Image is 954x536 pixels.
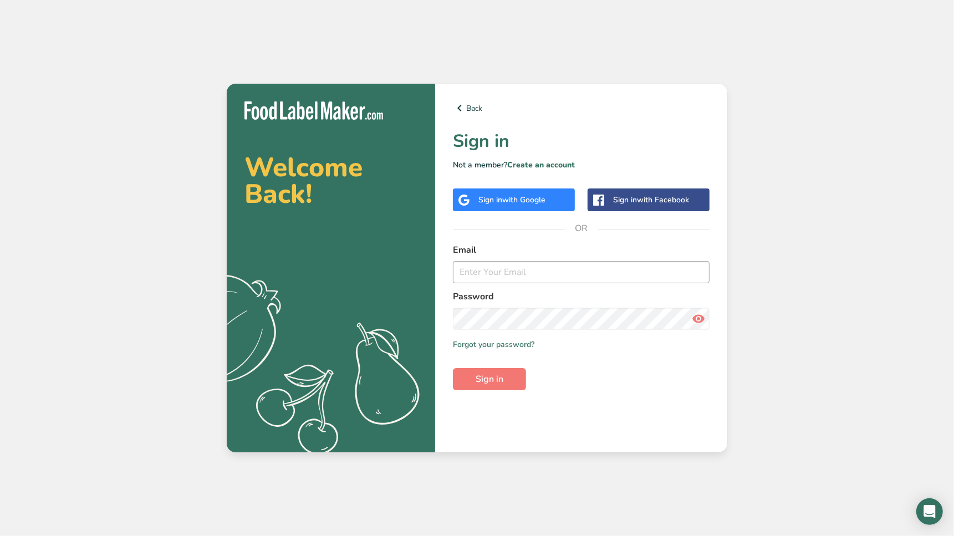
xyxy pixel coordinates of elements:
img: Food Label Maker [244,101,383,120]
span: with Google [502,195,545,205]
a: Create an account [507,160,575,170]
label: Password [453,290,710,303]
p: Not a member? [453,159,710,171]
a: Forgot your password? [453,339,534,350]
h2: Welcome Back! [244,154,417,207]
div: Sign in [478,194,545,206]
div: Sign in [613,194,689,206]
a: Back [453,101,710,115]
div: Open Intercom Messenger [916,498,943,525]
h1: Sign in [453,128,710,155]
span: Sign in [476,372,503,386]
span: OR [565,212,598,245]
span: with Facebook [637,195,689,205]
button: Sign in [453,368,526,390]
input: Enter Your Email [453,261,710,283]
label: Email [453,243,710,257]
